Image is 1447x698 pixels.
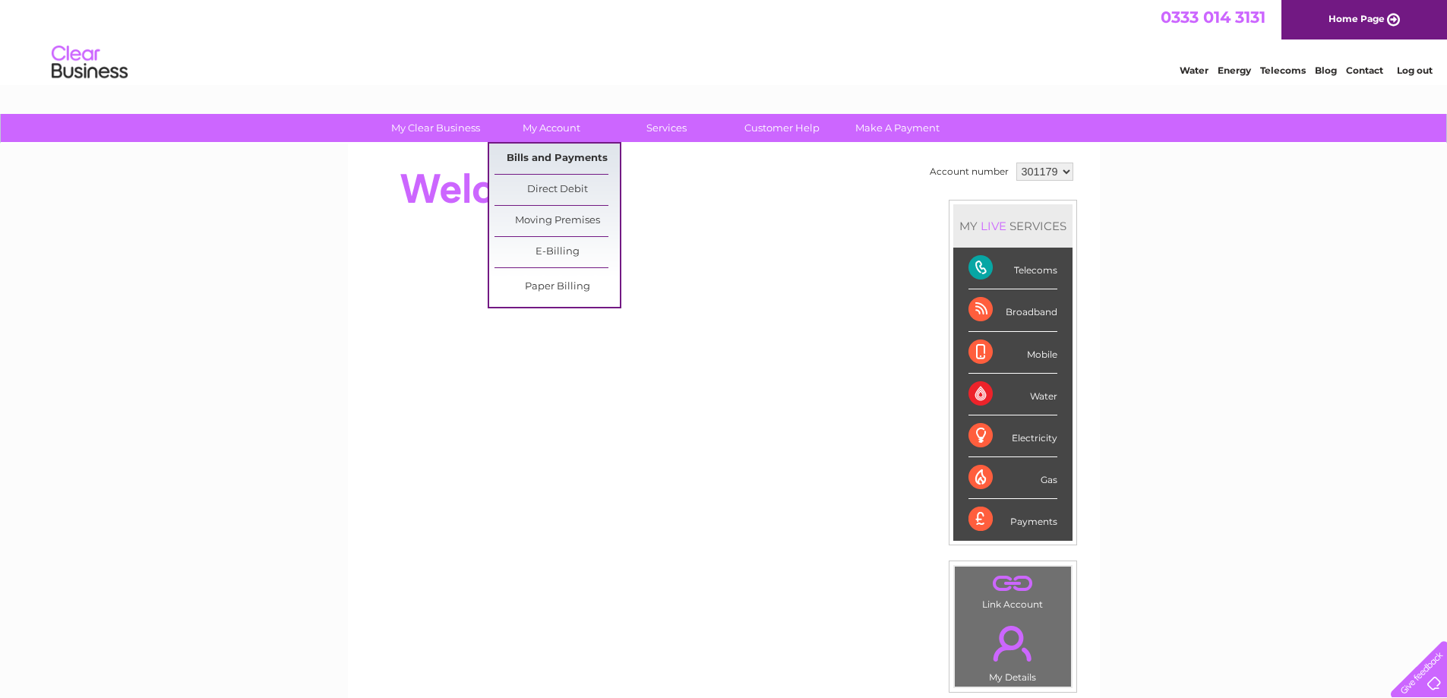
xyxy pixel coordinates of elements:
[954,566,1072,614] td: Link Account
[604,114,729,142] a: Services
[1260,65,1306,76] a: Telecoms
[968,332,1057,374] div: Mobile
[365,8,1083,74] div: Clear Business is a trading name of Verastar Limited (registered in [GEOGRAPHIC_DATA] No. 3667643...
[1218,65,1251,76] a: Energy
[968,289,1057,331] div: Broadband
[978,219,1009,233] div: LIVE
[51,39,128,86] img: logo.png
[494,237,620,267] a: E-Billing
[954,613,1072,687] td: My Details
[494,272,620,302] a: Paper Billing
[719,114,845,142] a: Customer Help
[494,144,620,174] a: Bills and Payments
[968,374,1057,415] div: Water
[373,114,498,142] a: My Clear Business
[968,415,1057,457] div: Electricity
[494,206,620,236] a: Moving Premises
[494,175,620,205] a: Direct Debit
[1315,65,1337,76] a: Blog
[835,114,960,142] a: Make A Payment
[968,248,1057,289] div: Telecoms
[968,499,1057,540] div: Payments
[1180,65,1208,76] a: Water
[953,204,1073,248] div: MY SERVICES
[926,159,1013,185] td: Account number
[959,617,1067,670] a: .
[1397,65,1433,76] a: Log out
[968,457,1057,499] div: Gas
[1161,8,1265,27] a: 0333 014 3131
[488,114,614,142] a: My Account
[959,570,1067,597] a: .
[1346,65,1383,76] a: Contact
